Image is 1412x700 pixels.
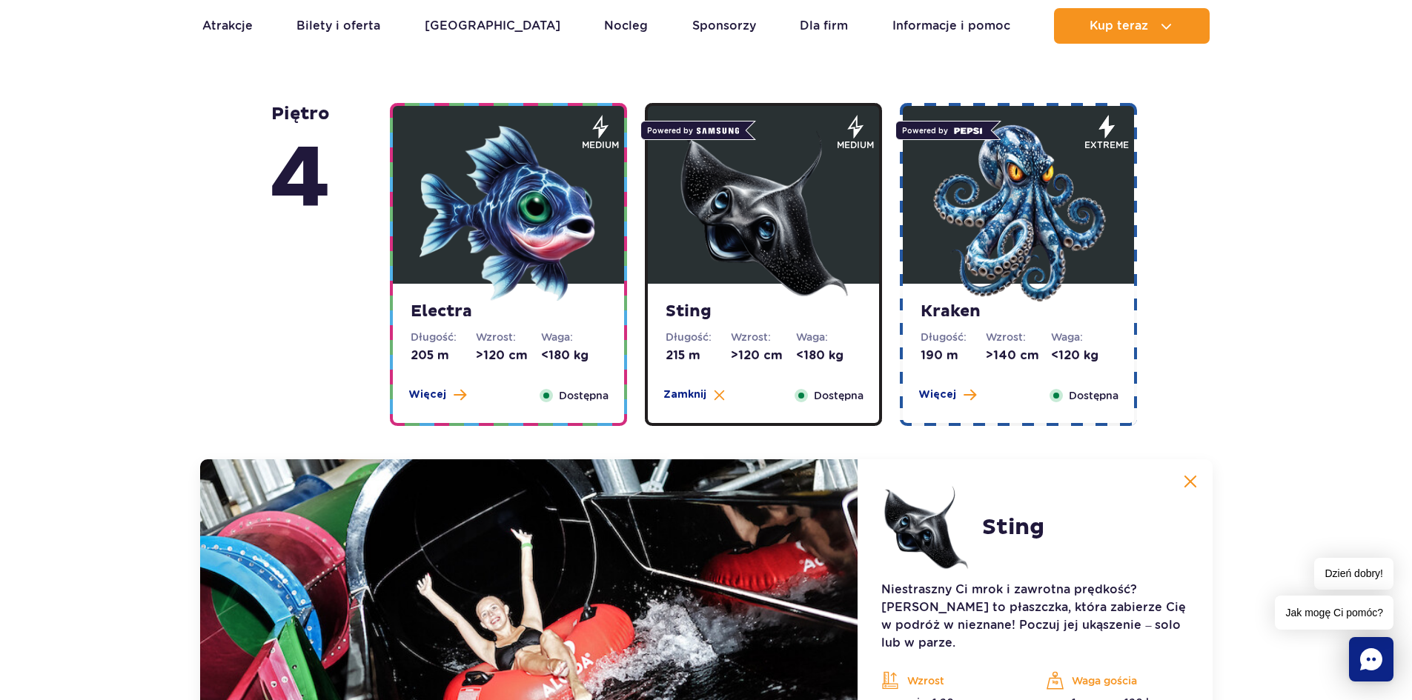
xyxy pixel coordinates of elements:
[881,670,1024,692] p: Wzrost
[640,121,746,140] span: Powered by
[1051,330,1116,344] dt: Waga:
[1084,139,1129,152] span: extreme
[666,301,861,322] strong: Sting
[892,8,1010,44] a: Informacje i pomoc
[420,124,597,302] img: 683e9dc030483830179588.png
[895,121,991,140] span: Powered by
[408,387,446,402] span: Więcej
[1054,8,1210,44] button: Kup teraz
[881,483,970,572] img: 683e9dd6f19b1268161416.png
[296,8,380,44] a: Bilety i oferta
[837,139,874,152] span: medium
[202,8,253,44] a: Atrakcje
[411,347,476,364] dd: 205 m
[796,330,861,344] dt: Waga:
[800,8,848,44] a: Dla firm
[1275,596,1393,630] span: Jak mogę Ci pomóc?
[921,330,986,344] dt: Długość:
[411,330,476,344] dt: Długość:
[559,387,609,404] span: Dostępna
[666,347,731,364] dd: 215 m
[918,387,976,402] button: Więcej
[918,387,956,402] span: Więcej
[663,387,706,402] span: Zamknij
[666,330,731,344] dt: Długość:
[929,124,1107,302] img: 683e9df96f1c7957131151.png
[476,330,541,344] dt: Wzrost:
[986,347,1051,364] dd: >140 cm
[986,330,1051,344] dt: Wzrost:
[1349,637,1393,681] div: Chat
[1069,387,1118,404] span: Dostępna
[881,581,1188,652] p: Niestraszny Ci mrok i zawrotna prędkość? [PERSON_NAME] to płaszczka, która zabierze Cię w podróż ...
[1051,347,1116,364] dd: <120 kg
[408,387,466,402] button: Więcej
[604,8,648,44] a: Nocleg
[982,514,1044,541] h2: Sting
[541,347,606,364] dd: <180 kg
[731,347,796,364] dd: >120 cm
[476,347,541,364] dd: >120 cm
[921,301,1116,322] strong: Kraken
[814,387,864,404] span: Dostępna
[270,125,331,235] span: 4
[1090,19,1148,33] span: Kup teraz
[582,139,619,152] span: medium
[411,301,606,322] strong: Electra
[1314,558,1393,590] span: Dzień dobry!
[731,330,796,344] dt: Wzrost:
[541,330,606,344] dt: Waga:
[425,8,560,44] a: [GEOGRAPHIC_DATA]
[270,103,331,235] strong: piętro
[1046,670,1188,692] p: Waga gościa
[921,347,986,364] dd: 190 m
[796,347,861,364] dd: <180 kg
[663,387,725,402] button: Zamknij
[692,8,756,44] a: Sponsorzy
[674,124,852,302] img: 683e9dd6f19b1268161416.png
